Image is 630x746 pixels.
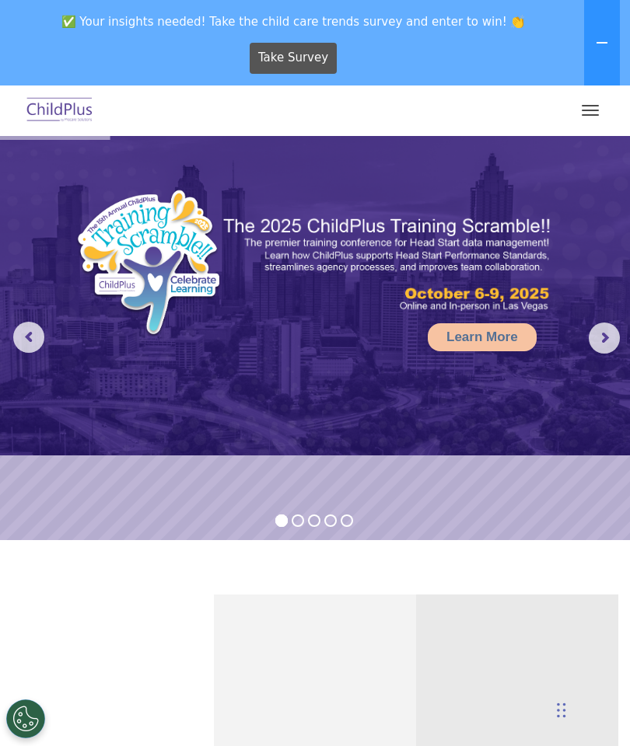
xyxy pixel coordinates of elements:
[23,92,96,129] img: ChildPlus by Procare Solutions
[368,578,630,746] iframe: Chat Widget
[428,323,537,351] a: Learn More
[250,43,338,74] a: Take Survey
[6,699,45,738] button: Cookies Settings
[258,44,328,71] span: Take Survey
[6,6,581,37] span: ✅ Your insights needed! Take the child care trends survey and enter to win! 👏
[557,687,566,734] div: Drag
